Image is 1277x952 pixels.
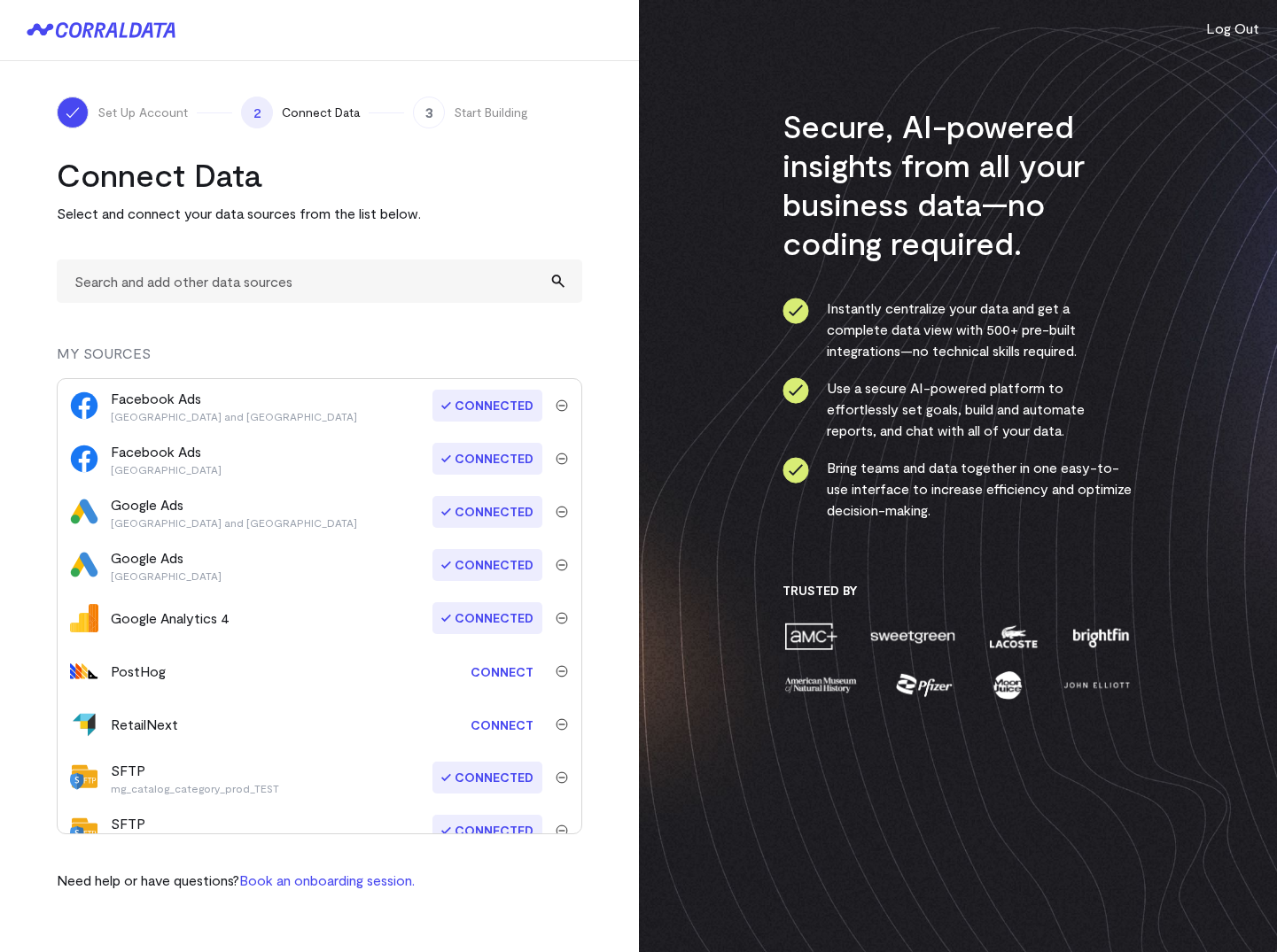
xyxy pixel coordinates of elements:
img: retailnext-a9c6492f.svg [70,710,98,739]
img: trash-40e54a27.svg [556,824,568,837]
img: facebook_ads-56946ca1.svg [70,391,98,420]
img: moon-juice-c312e729.png [990,669,1025,700]
img: ico-check-circle-4b19435c.svg [783,298,809,324]
img: trash-40e54a27.svg [556,612,568,624]
li: Use a secure AI-powered platform to effortlessly set goals, build and automate reports, and chat ... [783,377,1133,441]
p: Select and connect your data sources from the list below. [57,203,582,224]
div: Google Ads [111,547,222,583]
img: ico-check-circle-4b19435c.svg [783,377,809,404]
img: trash-40e54a27.svg [556,453,568,465]
p: [GEOGRAPHIC_DATA] and [GEOGRAPHIC_DATA] [111,515,357,530]
img: amnh-5afada46.png [783,669,859,700]
img: amc-0b11a8f1.png [783,621,839,652]
span: Connected [432,762,542,793]
span: 2 [241,97,273,128]
li: Bring teams and data together in one easy-to-use interface to increase efficiency and optimize de... [783,457,1133,521]
img: trash-40e54a27.svg [556,506,568,518]
p: Need help or have questions? [57,870,415,891]
button: Log Out [1206,18,1259,39]
img: lacoste-7a6b0538.png [987,621,1040,652]
img: trash-40e54a27.svg [556,771,568,784]
div: Facebook Ads [111,441,222,476]
img: john-elliott-25751c40.png [1061,669,1133,700]
img: trash-40e54a27.svg [556,399,568,412]
div: SFTP [111,760,279,795]
a: Connect [462,708,542,741]
h3: Trusted By [783,583,1133,599]
img: ico-check-circle-4b19435c.svg [783,457,809,484]
span: Connected [432,549,542,581]
span: Connected [432,496,542,528]
img: google_analytics_4-4ee20295.svg [70,604,98,632]
img: sftp-bbd9679b.svg [70,817,98,845]
img: brightfin-a251e171.png [1069,621,1133,652]
span: Start Building [454,104,528,121]
div: Google Analytics 4 [111,608,230,629]
img: google_ads-c8121f33.png [70,551,98,579]
h2: Connect Data [57,155,582,194]
div: PostHog [111,661,166,682]
div: Facebook Ads [111,388,357,423]
a: Connect [462,655,542,688]
p: [GEOGRAPHIC_DATA] [111,462,222,476]
input: Search and add other data sources [57,259,582,303]
span: Connected [432,815,542,847]
span: Connected [432,443,542,475]
p: [GEOGRAPHIC_DATA] and [GEOGRAPHIC_DATA] [111,409,357,423]
div: Google Ads [111,494,357,530]
div: SFTP [111,813,267,848]
img: sweetgreen-1d1fb32c.png [868,621,957,652]
img: trash-40e54a27.svg [556,559,568,571]
img: pfizer-e137f5fc.png [894,669,955,700]
li: Instantly centralize your data and get a complete data view with 500+ pre-built integrations—no t... [783,298,1133,361]
p: [GEOGRAPHIC_DATA] [111,569,222,583]
div: MY SOURCES [57,343,582,378]
div: RetailNext [111,714,178,735]
img: sftp-bbd9679b.svg [70,763,98,792]
p: mg_catalog_category_prod_TEST [111,781,279,795]
a: Book an onboarding session. [239,871,415,888]
img: facebook_ads-56946ca1.svg [70,445,98,473]
span: Connect Data [282,104,360,121]
img: trash-40e54a27.svg [556,718,568,731]
h3: Secure, AI-powered insights from all your business data—no coding required. [783,106,1133,262]
span: Connected [432,602,542,634]
img: posthog-464a3171.svg [70,657,98,685]
img: google_ads-c8121f33.png [70,498,98,526]
span: Set Up Account [97,104,188,121]
img: trash-40e54a27.svg [556,665,568,677]
span: 3 [413,97,445,128]
span: Connected [432,390,542,422]
img: ico-check-white-5ff98cb1.svg [64,104,82,121]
